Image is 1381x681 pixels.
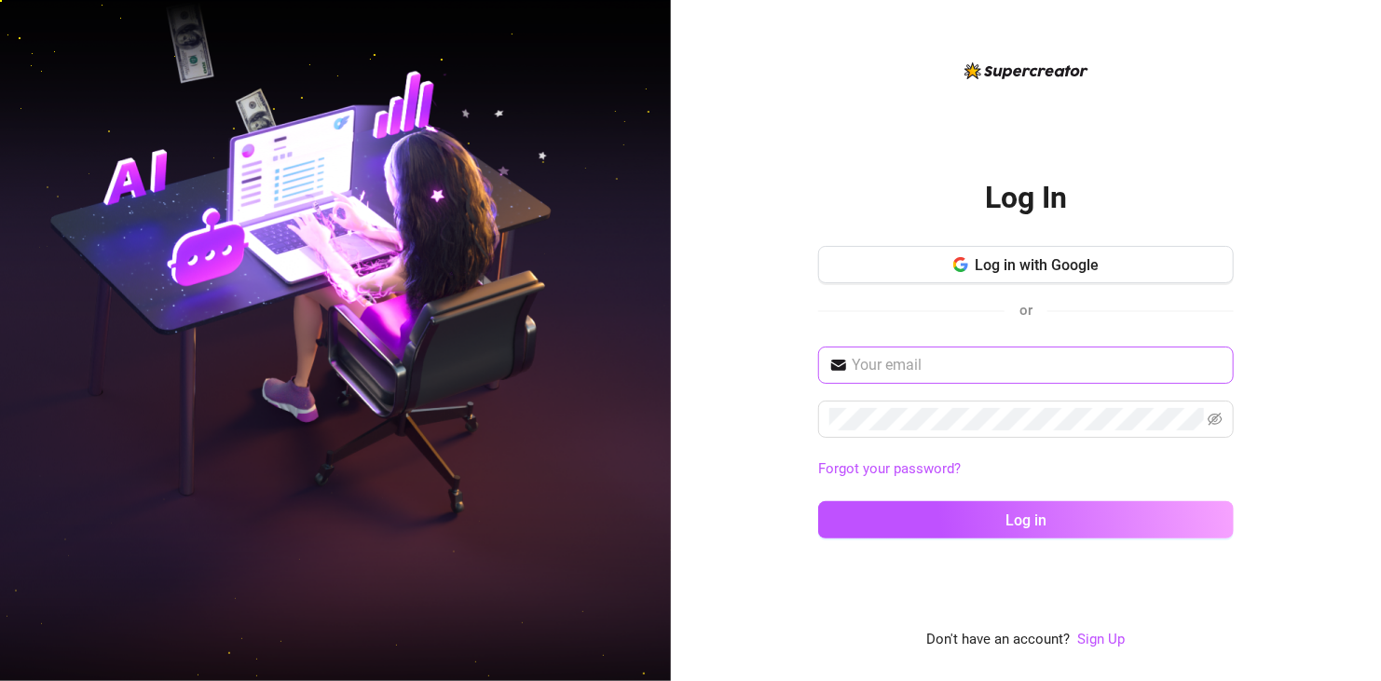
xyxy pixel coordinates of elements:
span: Don't have an account? [927,629,1071,651]
a: Sign Up [1078,629,1126,651]
button: Log in [818,501,1234,538]
img: logo-BBDzfeDw.svg [964,62,1088,79]
span: Log in with Google [976,256,1100,274]
button: Log in with Google [818,246,1234,283]
span: eye-invisible [1208,412,1223,427]
span: or [1019,302,1032,319]
a: Forgot your password? [818,460,961,477]
h2: Log In [985,179,1067,217]
input: Your email [852,354,1223,376]
a: Forgot your password? [818,458,1234,481]
a: Sign Up [1078,631,1126,647]
span: Log in [1005,511,1046,529]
